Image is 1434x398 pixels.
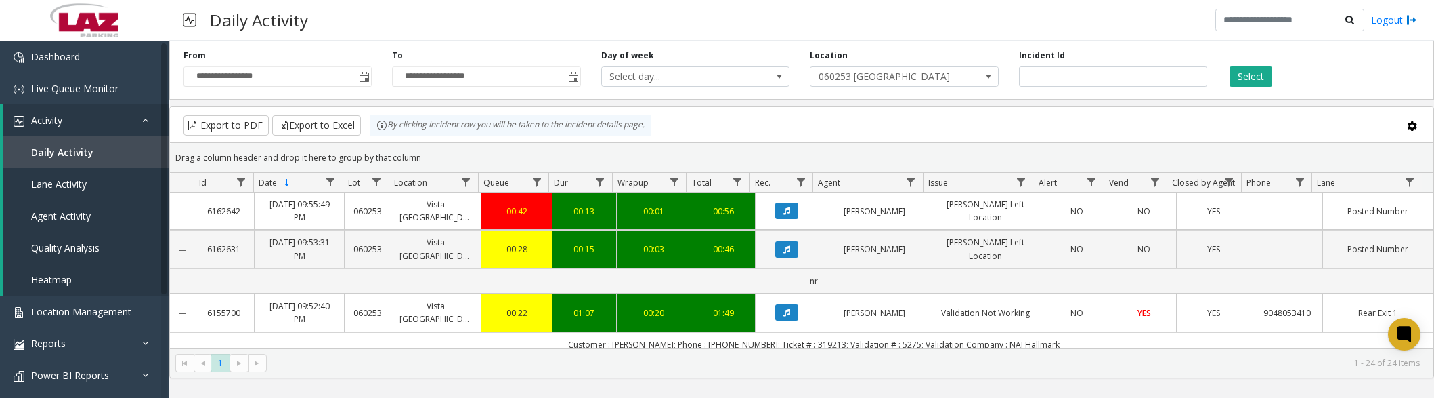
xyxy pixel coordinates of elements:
[1109,177,1129,188] span: Vend
[1049,306,1104,319] a: NO
[31,146,93,159] span: Daily Activity
[561,243,607,256] div: 00:15
[1290,173,1309,191] a: Phone Filter Menu
[1207,243,1220,255] span: YES
[3,200,169,232] a: Agent Activity
[275,357,1420,369] kendo-pager-info: 1 - 24 of 24 items
[1137,205,1150,217] span: NO
[902,173,920,191] a: Agent Filter Menu
[928,177,948,188] span: Issue
[527,173,546,191] a: Queue Filter Menu
[14,307,24,318] img: 'icon'
[31,50,80,63] span: Dashboard
[399,198,473,224] a: Vista [GEOGRAPHIC_DATA]
[370,115,651,136] div: By clicking Incident row you will be taken to the incident details page.
[1406,13,1417,27] img: logout
[625,205,683,218] div: 00:01
[490,205,544,218] a: 00:42
[31,273,72,286] span: Heatmap
[827,306,921,319] a: [PERSON_NAME]
[31,178,87,191] span: Lane Activity
[692,177,712,188] span: Total
[810,67,960,86] span: 060253 [GEOGRAPHIC_DATA]
[729,173,747,191] a: Total Filter Menu
[14,52,24,63] img: 'icon'
[31,82,118,95] span: Live Queue Monitor
[31,305,131,318] span: Location Management
[1371,13,1417,27] a: Logout
[938,306,1033,319] a: Validation Not Working
[1019,49,1065,62] label: Incident Id
[625,306,683,319] a: 00:20
[1083,173,1101,191] a: Alert Filter Menu
[1246,177,1271,188] span: Phone
[3,168,169,200] a: Lane Activity
[3,104,169,136] a: Activity
[617,177,649,188] span: Wrapup
[14,116,24,127] img: 'icon'
[194,332,1433,357] td: Customer : [PERSON_NAME]; Phone : [PHONE_NUMBER]; Ticket # : 319213; Validation # : 5275; Validat...
[202,306,246,319] a: 6155700
[31,210,91,222] span: Agent Activity
[353,306,383,319] a: 060253
[665,173,683,191] a: Wrapup Filter Menu
[399,300,473,325] a: Vista [GEOGRAPHIC_DATA]
[818,177,840,188] span: Agent
[353,205,383,218] a: 060253
[938,236,1033,262] a: [PERSON_NAME] Left Location
[356,67,371,86] span: Toggle popup
[1121,243,1167,256] a: NO
[699,205,746,218] div: 00:56
[202,205,246,218] a: 6162642
[1331,205,1425,218] a: Posted Number
[554,177,568,188] span: Dur
[211,354,230,372] span: Page 1
[194,268,1433,294] td: nr
[259,177,277,188] span: Date
[625,243,683,256] div: 00:03
[1146,173,1164,191] a: Vend Filter Menu
[272,115,361,136] button: Export to Excel
[1207,307,1220,319] span: YES
[1220,173,1238,191] a: Closed by Agent Filter Menu
[263,198,336,224] a: [DATE] 09:55:49 PM
[1049,243,1104,256] a: NO
[368,173,386,191] a: Lot Filter Menu
[14,84,24,95] img: 'icon'
[1137,307,1151,319] span: YES
[490,306,544,319] a: 00:22
[353,243,383,256] a: 060253
[1331,306,1425,319] a: Rear Exit 1
[3,264,169,296] a: Heatmap
[699,306,746,319] a: 01:49
[561,306,607,319] a: 01:07
[282,178,292,188] span: Sortable
[1039,177,1057,188] span: Alert
[483,177,509,188] span: Queue
[490,243,544,256] div: 00:28
[3,232,169,264] a: Quality Analysis
[376,120,387,131] img: infoIcon.svg
[1185,205,1243,218] a: YES
[1230,66,1272,87] button: Select
[170,245,194,256] a: Collapse Details
[827,243,921,256] a: [PERSON_NAME]
[561,205,607,218] a: 00:13
[1185,243,1243,256] a: YES
[31,114,62,127] span: Activity
[457,173,475,191] a: Location Filter Menu
[810,49,848,62] label: Location
[232,173,251,191] a: Id Filter Menu
[565,67,580,86] span: Toggle popup
[170,173,1433,348] div: Data table
[1331,243,1425,256] a: Posted Number
[322,173,340,191] a: Date Filter Menu
[1207,205,1220,217] span: YES
[183,3,196,37] img: pageIcon
[755,177,770,188] span: Rec.
[263,300,336,325] a: [DATE] 09:52:40 PM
